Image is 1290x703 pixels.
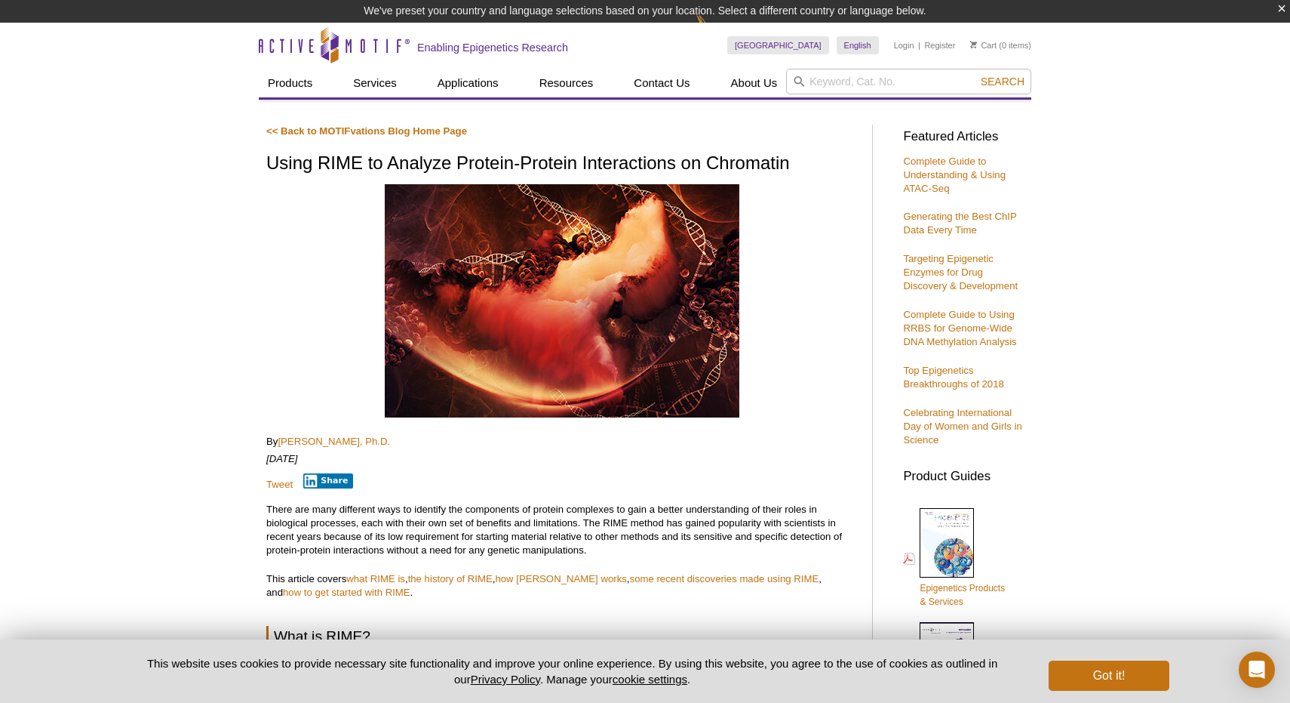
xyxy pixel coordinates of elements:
[471,673,540,686] a: Privacy Policy
[903,507,1005,610] a: Epigenetics Products& Services
[1049,661,1169,691] button: Got it!
[981,76,1024,88] span: Search
[903,211,1016,236] a: Generating the Best ChIP Data Every Time
[495,573,626,584] a: how [PERSON_NAME] works
[283,587,410,598] a: how to get started with RIME
[918,36,920,54] li: |
[903,253,1018,291] a: Targeting Epigenetic Enzymes for Drug Discovery & Development
[266,626,857,646] h2: What is RIME?
[837,36,879,54] a: English
[920,583,1005,607] span: Epigenetics Products & Services
[722,69,787,97] a: About Us
[696,11,736,47] img: Change Here
[344,69,406,97] a: Services
[266,435,857,449] p: By
[417,41,568,54] h2: Enabling Epigenetics Research
[1239,652,1275,688] div: Open Intercom Messenger
[121,655,1024,687] p: This website uses cookies to provide necessary site functionality and improve your online experie...
[266,479,293,490] a: Tweet
[428,69,508,97] a: Applications
[266,503,857,557] p: There are many different ways to identify the components of protein complexes to gain a better un...
[385,184,739,418] img: RIME
[303,473,354,489] button: Share
[903,461,1024,483] h3: Product Guides
[727,36,829,54] a: [GEOGRAPHIC_DATA]
[924,40,955,51] a: Register
[976,75,1029,88] button: Search
[970,40,997,51] a: Cart
[920,622,974,692] img: Abs_epi_2015_cover_web_70x200
[613,673,687,686] button: cookie settings
[970,36,1031,54] li: (0 items)
[266,453,298,464] em: [DATE]
[266,572,857,600] p: This article covers , , , , and .
[970,41,977,48] img: Your Cart
[920,508,974,578] img: Epi_brochure_140604_cover_web_70x200
[278,436,390,447] a: [PERSON_NAME], Ph.D.
[259,69,321,97] a: Products
[903,309,1016,347] a: Complete Guide to Using RRBS for Genome-Wide DNA Methylation Analysis
[894,40,914,51] a: Login
[408,573,493,584] a: the history of RIME
[903,156,1006,194] a: Complete Guide to Understanding & Using ATAC-Seq
[625,69,699,97] a: Contact Us
[903,407,1021,446] a: Celebrating International Day of Women and Girls in Science
[903,131,1024,143] h3: Featured Articles
[786,69,1031,94] input: Keyword, Cat. No.
[266,125,467,137] a: << Back to MOTIFvations Blog Home Page
[530,69,603,97] a: Resources
[903,365,1003,390] a: Top Epigenetics Breakthroughs of 2018
[346,573,405,584] a: what RIME is
[630,573,819,584] a: some recent discoveries made using RIME
[266,153,857,175] h1: Using RIME to Analyze Protein-Protein Interactions on Chromatin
